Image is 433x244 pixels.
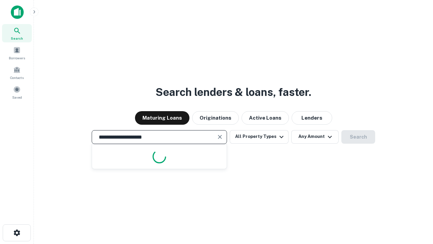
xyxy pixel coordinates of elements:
[192,111,239,125] button: Originations
[9,55,25,61] span: Borrowers
[242,111,289,125] button: Active Loans
[12,95,22,100] span: Saved
[215,132,225,142] button: Clear
[156,84,311,100] h3: Search lenders & loans, faster.
[230,130,289,144] button: All Property Types
[135,111,189,125] button: Maturing Loans
[292,111,332,125] button: Lenders
[10,75,24,80] span: Contacts
[291,130,339,144] button: Any Amount
[2,63,32,82] a: Contacts
[399,190,433,222] iframe: Chat Widget
[2,83,32,101] a: Saved
[2,44,32,62] a: Borrowers
[11,36,23,41] span: Search
[11,5,24,19] img: capitalize-icon.png
[2,24,32,42] a: Search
